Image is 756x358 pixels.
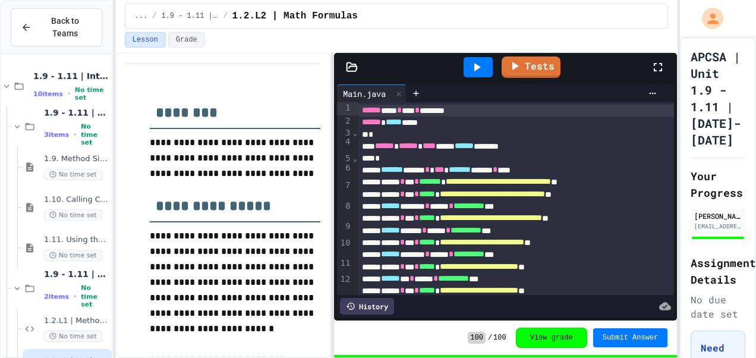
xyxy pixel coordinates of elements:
[33,90,63,98] span: 10 items
[352,128,358,137] span: Fold line
[44,250,102,261] span: No time set
[468,332,486,344] span: 100
[161,11,218,21] span: 1.9 - 1.11 | Graded Labs
[352,153,358,163] span: Fold line
[11,8,102,46] button: Back to Teams
[168,32,205,48] button: Grade
[74,291,76,301] span: •
[691,48,745,148] h1: APCSA | Unit 1.9 - 1.11 | [DATE]-[DATE]
[691,168,745,201] h2: Your Progress
[493,333,506,343] span: 100
[657,259,744,309] iframe: chat widget
[593,328,668,347] button: Submit Answer
[44,331,102,342] span: No time set
[694,211,742,221] div: [PERSON_NAME] [PERSON_NAME]
[337,127,352,136] div: 3
[337,257,352,274] div: 11
[223,11,227,21] span: /
[340,298,394,315] div: History
[33,71,109,81] span: 1.9 - 1.11 | Introduction to Methods
[232,9,358,23] span: 1.2.L2 | Math Formulas
[603,333,659,343] span: Submit Answer
[81,123,109,146] span: No time set
[44,169,102,180] span: No time set
[337,153,352,162] div: 5
[502,56,560,78] a: Tests
[337,274,352,293] div: 12
[44,107,109,118] span: 1.9 - 1.11 | Lessons and Notes
[44,316,109,326] span: 1.2.L1 | Methods Basics Lab
[337,136,352,153] div: 4
[337,200,352,221] div: 8
[337,293,352,309] div: 13
[81,284,109,308] span: No time set
[337,237,352,257] div: 10
[75,86,109,102] span: No time set
[337,180,352,200] div: 7
[44,235,109,245] span: 1.11. Using the Math Class
[44,131,69,139] span: 3 items
[337,221,352,237] div: 9
[337,102,352,115] div: 1
[706,310,744,346] iframe: chat widget
[691,255,745,288] h2: Assignment Details
[135,11,148,21] span: ...
[337,87,392,100] div: Main.java
[337,162,352,180] div: 6
[44,154,109,164] span: 1.9. Method Signatures
[694,222,742,231] div: [EMAIL_ADDRESS][DOMAIN_NAME]
[488,333,492,343] span: /
[44,209,102,221] span: No time set
[152,11,156,21] span: /
[337,84,407,102] div: Main.java
[44,194,109,205] span: 1.10. Calling Class Methods
[44,269,109,280] span: 1.9 - 1.11 | Graded Labs
[44,293,69,300] span: 2 items
[74,130,76,139] span: •
[39,15,92,40] span: Back to Teams
[516,328,587,348] button: View grade
[337,115,352,127] div: 2
[125,32,166,48] button: Lesson
[689,5,726,32] div: My Account
[68,89,70,99] span: •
